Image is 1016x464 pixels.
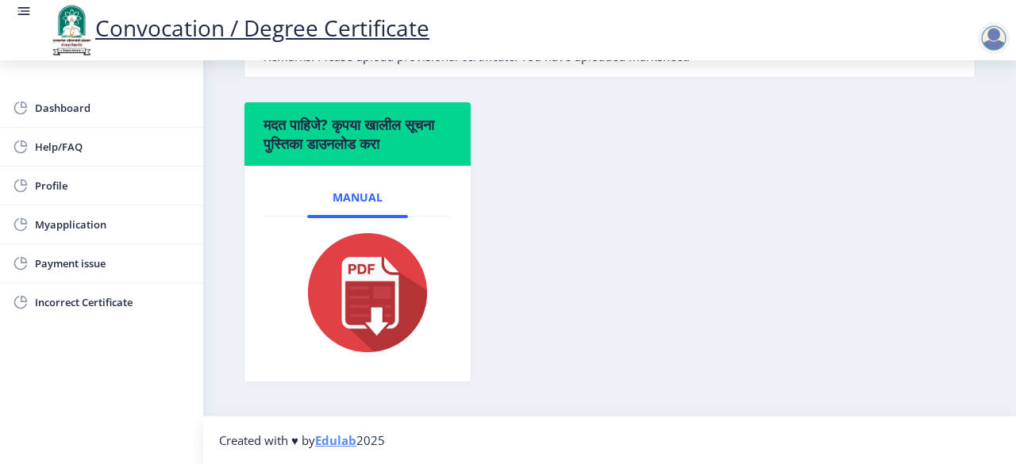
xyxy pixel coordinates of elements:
span: Help/FAQ [35,137,190,156]
h6: मदत पाहिजे? कृपया खालील सूचना पुस्तिका डाउनलोड करा [264,115,452,153]
span: Manual [333,191,383,204]
span: Dashboard [35,98,190,117]
a: Edulab [315,432,356,448]
span: Profile [35,176,190,195]
a: Manual [307,178,408,217]
img: logo [48,3,95,57]
span: Payment issue [35,254,190,273]
img: pdf.png [284,229,431,356]
span: Myapplication [35,215,190,234]
a: Convocation / Degree Certificate [48,13,429,43]
span: Incorrect Certificate [35,293,190,312]
span: Created with ♥ by 2025 [219,432,385,448]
